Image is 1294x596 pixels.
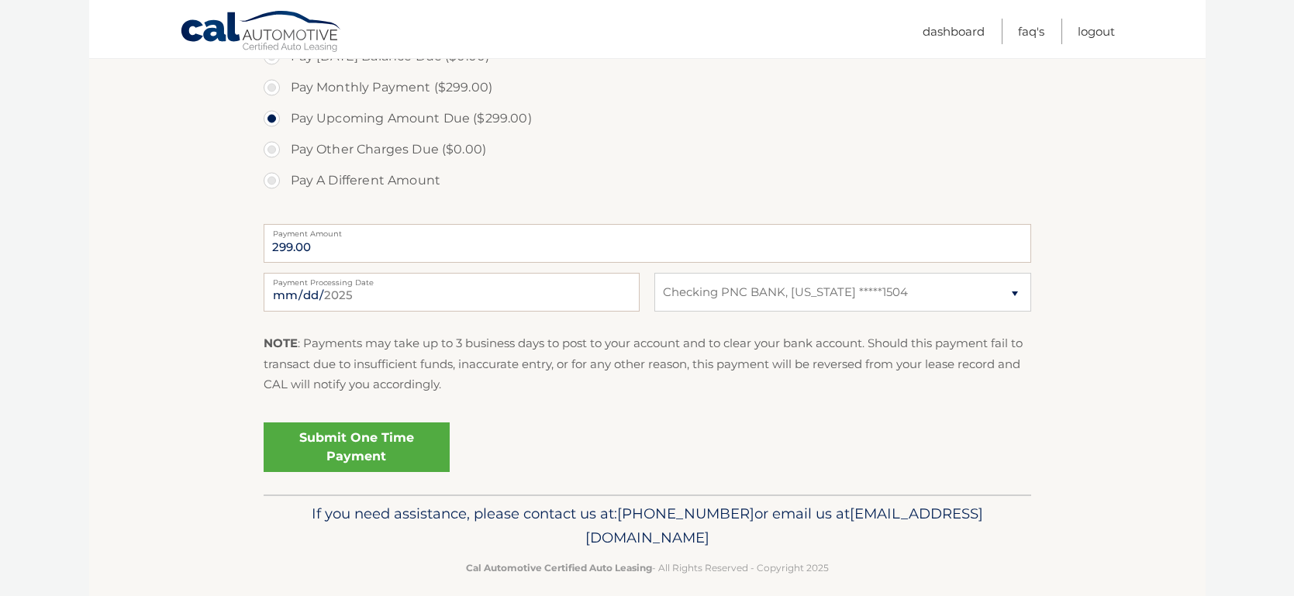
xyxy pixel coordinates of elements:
a: FAQ's [1018,19,1044,44]
span: [PHONE_NUMBER] [617,505,754,522]
label: Pay Upcoming Amount Due ($299.00) [264,103,1031,134]
p: If you need assistance, please contact us at: or email us at [274,501,1021,551]
input: Payment Date [264,273,640,312]
label: Pay Other Charges Due ($0.00) [264,134,1031,165]
strong: Cal Automotive Certified Auto Leasing [466,562,652,574]
label: Pay A Different Amount [264,165,1031,196]
a: Cal Automotive [180,10,343,55]
strong: NOTE [264,336,298,350]
input: Payment Amount [264,224,1031,263]
label: Payment Processing Date [264,273,640,285]
a: Dashboard [923,19,985,44]
p: - All Rights Reserved - Copyright 2025 [274,560,1021,576]
label: Pay Monthly Payment ($299.00) [264,72,1031,103]
p: : Payments may take up to 3 business days to post to your account and to clear your bank account.... [264,333,1031,394]
a: Submit One Time Payment [264,422,450,472]
label: Payment Amount [264,224,1031,236]
a: Logout [1078,19,1115,44]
